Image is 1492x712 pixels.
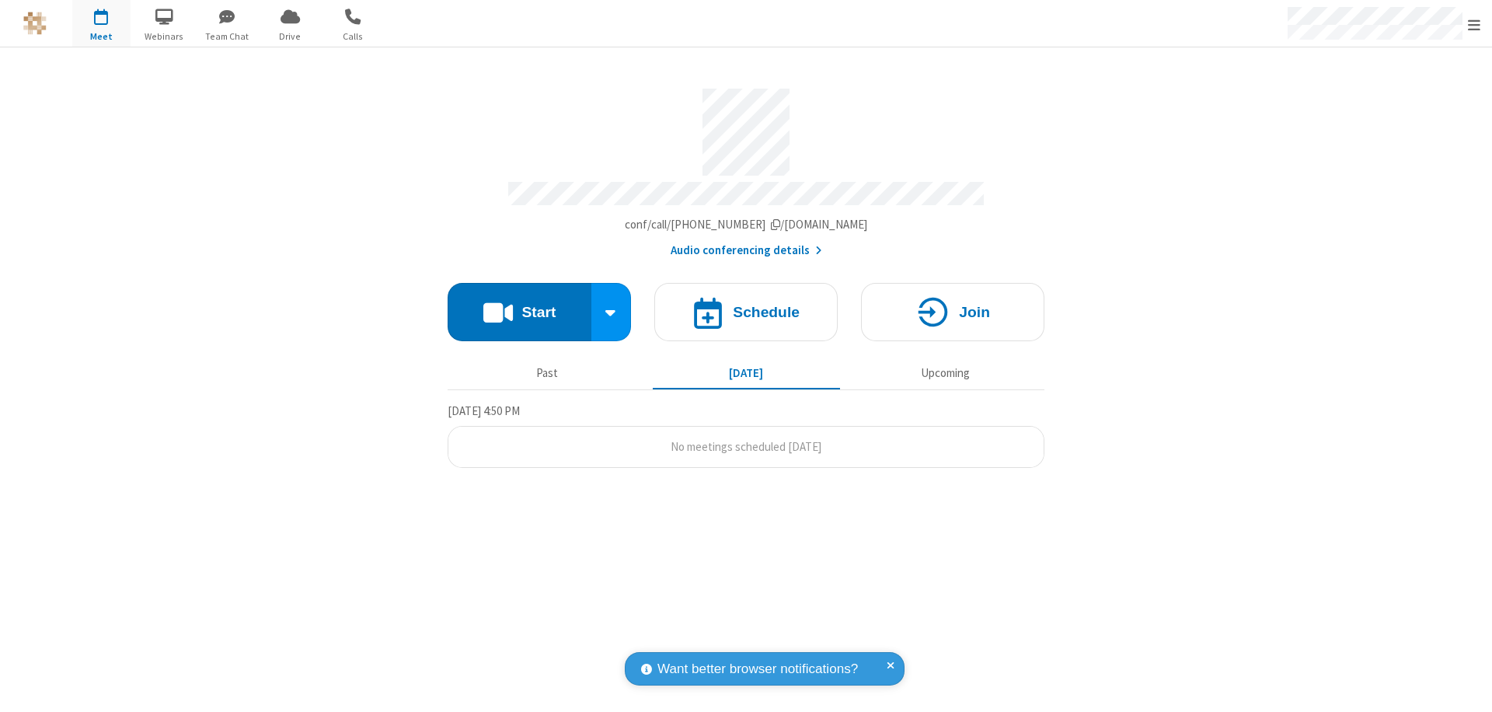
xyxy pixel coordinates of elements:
[654,283,838,341] button: Schedule
[521,305,556,319] h4: Start
[625,217,868,232] span: Copy my meeting room link
[72,30,131,44] span: Meet
[733,305,800,319] h4: Schedule
[671,242,822,260] button: Audio conferencing details
[454,358,641,388] button: Past
[671,439,821,454] span: No meetings scheduled [DATE]
[23,12,47,35] img: QA Selenium DO NOT DELETE OR CHANGE
[657,659,858,679] span: Want better browser notifications?
[448,403,520,418] span: [DATE] 4:50 PM
[653,358,840,388] button: [DATE]
[959,305,990,319] h4: Join
[448,77,1044,260] section: Account details
[591,283,632,341] div: Start conference options
[198,30,256,44] span: Team Chat
[448,283,591,341] button: Start
[448,402,1044,469] section: Today's Meetings
[324,30,382,44] span: Calls
[852,358,1039,388] button: Upcoming
[625,216,868,234] button: Copy my meeting room linkCopy my meeting room link
[135,30,193,44] span: Webinars
[861,283,1044,341] button: Join
[261,30,319,44] span: Drive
